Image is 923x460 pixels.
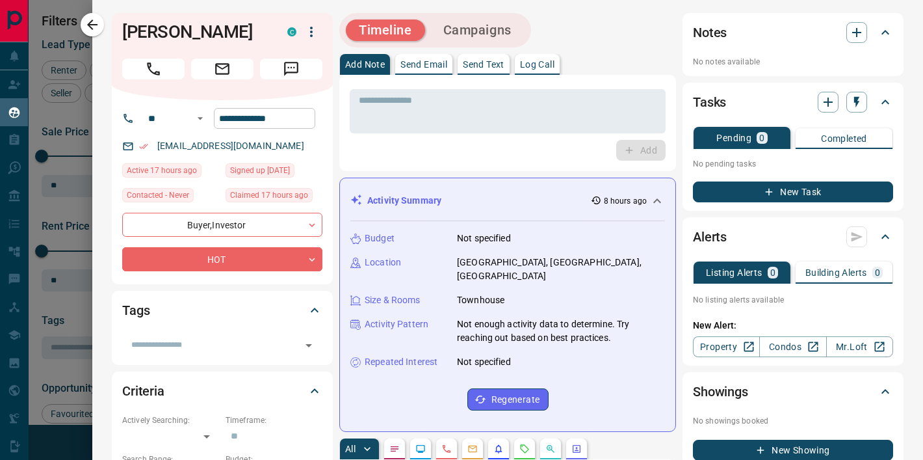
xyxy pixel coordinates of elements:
[493,444,504,454] svg: Listing Alerts
[345,444,356,453] p: All
[139,142,148,151] svg: Email Verified
[693,17,893,48] div: Notes
[122,381,164,401] h2: Criteria
[191,59,253,79] span: Email
[693,415,893,427] p: No showings booked
[467,388,549,411] button: Regenerate
[192,111,208,126] button: Open
[463,60,504,69] p: Send Text
[345,60,385,69] p: Add Note
[122,59,185,79] span: Call
[226,188,322,206] div: Mon Aug 18 2025
[226,414,322,426] p: Timeframe:
[122,375,322,407] div: Criteria
[457,232,511,245] p: Not specified
[300,336,318,355] button: Open
[127,189,189,202] span: Contacted - Never
[365,293,421,307] p: Size & Rooms
[693,294,893,306] p: No listing alerts available
[122,295,322,326] div: Tags
[467,444,478,454] svg: Emails
[693,226,727,247] h2: Alerts
[346,20,425,41] button: Timeline
[350,189,665,213] div: Activity Summary8 hours ago
[604,195,647,207] p: 8 hours ago
[805,268,867,277] p: Building Alerts
[226,163,322,182] div: Sat Sep 30 2017
[693,221,893,252] div: Alerts
[706,268,762,277] p: Listing Alerts
[400,60,447,69] p: Send Email
[457,293,504,307] p: Townhouse
[693,336,760,357] a: Property
[693,87,893,118] div: Tasks
[287,27,296,36] div: condos.ca
[157,141,304,151] a: [EMAIL_ADDRESS][DOMAIN_NAME]
[826,336,893,357] a: Mr.Loft
[230,189,308,202] span: Claimed 17 hours ago
[441,444,452,454] svg: Calls
[365,355,437,369] p: Repeated Interest
[759,133,764,142] p: 0
[545,444,556,454] svg: Opportunities
[230,164,290,177] span: Signed up [DATE]
[716,133,751,142] p: Pending
[122,213,322,237] div: Buyer , Investor
[122,300,149,321] h2: Tags
[260,59,322,79] span: Message
[365,232,395,245] p: Budget
[821,134,867,143] p: Completed
[457,256,665,283] p: [GEOGRAPHIC_DATA], [GEOGRAPHIC_DATA], [GEOGRAPHIC_DATA]
[693,56,893,68] p: No notes available
[122,414,219,426] p: Actively Searching:
[875,268,880,277] p: 0
[457,318,665,345] p: Not enough activity data to determine. Try reaching out based on best practices.
[389,444,400,454] svg: Notes
[457,355,511,369] p: Not specified
[693,92,726,113] h2: Tasks
[759,336,826,357] a: Condos
[122,21,268,42] h1: [PERSON_NAME]
[127,164,197,177] span: Active 17 hours ago
[693,154,893,174] p: No pending tasks
[693,381,748,402] h2: Showings
[430,20,525,41] button: Campaigns
[519,444,530,454] svg: Requests
[415,444,426,454] svg: Lead Browsing Activity
[693,182,893,202] button: New Task
[693,376,893,407] div: Showings
[122,163,219,182] div: Mon Aug 18 2025
[770,268,775,277] p: 0
[520,60,554,69] p: Log Call
[365,256,401,269] p: Location
[367,194,441,208] p: Activity Summary
[122,247,322,271] div: HOT
[693,22,727,43] h2: Notes
[693,319,893,332] p: New Alert:
[365,318,428,331] p: Activity Pattern
[571,444,582,454] svg: Agent Actions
